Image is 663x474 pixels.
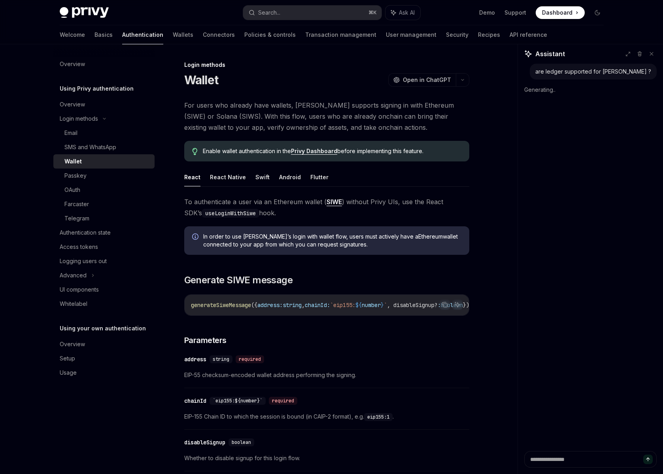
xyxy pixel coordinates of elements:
span: Assistant [535,49,565,59]
div: Overview [60,59,85,69]
div: Generating.. [524,80,657,100]
a: Wallets [173,25,193,44]
a: Overview [53,57,155,71]
button: Ask AI [385,6,420,20]
svg: Tip [192,148,198,155]
span: To authenticate a user via an Ethereum wallet ( ) without Privy UIs, use the React SDK’s hook. [184,196,469,218]
a: Authentication [122,25,163,44]
a: Authentication state [53,226,155,240]
a: Access tokens [53,240,155,254]
span: EIP-155 Chain ID to which the session is bound (in CAIP-2 format), e.g. . [184,412,469,421]
a: OAuth [53,183,155,197]
div: chainId [184,397,206,405]
code: useLoginWithSiwe [202,209,259,218]
div: Access tokens [60,242,98,252]
a: Policies & controls [244,25,296,44]
a: User management [386,25,436,44]
span: Generate SIWE message [184,274,293,286]
div: Email [64,128,77,138]
a: Overview [53,97,155,112]
a: Transaction management [305,25,376,44]
span: }) [463,301,469,309]
span: `eip155: [330,301,355,309]
span: For users who already have wallets, [PERSON_NAME] supports signing in with Ethereum (SIWE) or Sol... [184,100,469,133]
h5: Using Privy authentication [60,84,134,93]
span: , [302,301,305,309]
div: required [269,397,297,405]
a: Farcaster [53,197,155,211]
span: address: [257,301,283,309]
span: generateSiweMessage [191,301,251,309]
button: React Native [210,168,246,186]
div: SMS and WhatsApp [64,142,116,152]
a: Passkey [53,169,155,183]
button: Send message [643,455,653,464]
span: } [381,301,384,309]
div: Overview [60,339,85,349]
button: Flutter [310,168,329,186]
a: UI components [53,283,155,297]
span: string [213,356,229,362]
div: Login methods [184,61,469,69]
span: ${ [355,301,362,309]
span: EIP-55 checksum-encoded wallet address performing the signing. [184,370,469,380]
button: Android [279,168,301,186]
a: SMS and WhatsApp [53,140,155,154]
code: eip155:1 [364,413,393,421]
span: ({ [251,301,257,309]
span: Ask AI [399,9,415,17]
a: Telegram [53,211,155,226]
div: required [236,355,264,363]
div: Setup [60,354,75,363]
div: Login methods [60,114,98,123]
div: Farcaster [64,199,89,209]
span: number [362,301,381,309]
div: Overview [60,100,85,109]
a: Wallet [53,154,155,169]
button: React [184,168,200,186]
a: Recipes [478,25,500,44]
a: Privy Dashboard [291,148,337,155]
a: Overview [53,337,155,351]
div: Advanced [60,271,87,280]
img: dark logo [60,7,109,18]
a: Welcome [60,25,85,44]
span: ` [384,301,387,309]
button: Swift [255,168,270,186]
div: Authentication state [60,228,111,237]
a: Setup [53,351,155,366]
a: Usage [53,366,155,380]
div: are ledger supported for [PERSON_NAME] ? [535,68,651,76]
button: Search...⌘K [243,6,382,20]
a: API reference [510,25,547,44]
span: Open in ChatGPT [403,76,451,84]
span: ⌘ K [368,9,377,16]
h5: Using your own authentication [60,324,146,333]
div: Logging users out [60,256,107,266]
div: UI components [60,285,99,294]
svg: Info [192,233,200,241]
span: Whether to disable signup for this login flow. [184,453,469,463]
span: Enable wallet authentication in the before implementing this feature. [203,147,461,155]
div: Search... [258,8,280,17]
a: Basics [94,25,113,44]
span: Parameters [184,335,227,346]
a: Whitelabel [53,297,155,311]
a: Demo [479,9,495,17]
a: Security [446,25,468,44]
a: Connectors [203,25,235,44]
div: OAuth [64,185,80,195]
span: boolean [232,439,251,446]
div: Usage [60,368,77,377]
a: Dashboard [536,6,585,19]
span: In order to use [PERSON_NAME]’s login with wallet flow, users must actively have a Ethereum walle... [203,233,461,248]
button: Ask AI [452,300,463,310]
div: Telegram [64,214,89,223]
div: Passkey [64,171,87,180]
span: Dashboard [542,9,572,17]
span: , disableSignup? [387,301,438,309]
a: SIWE [327,198,342,206]
span: `eip155:${number}` [213,398,263,404]
button: Open in ChatGPT [388,73,456,87]
button: Toggle dark mode [591,6,604,19]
